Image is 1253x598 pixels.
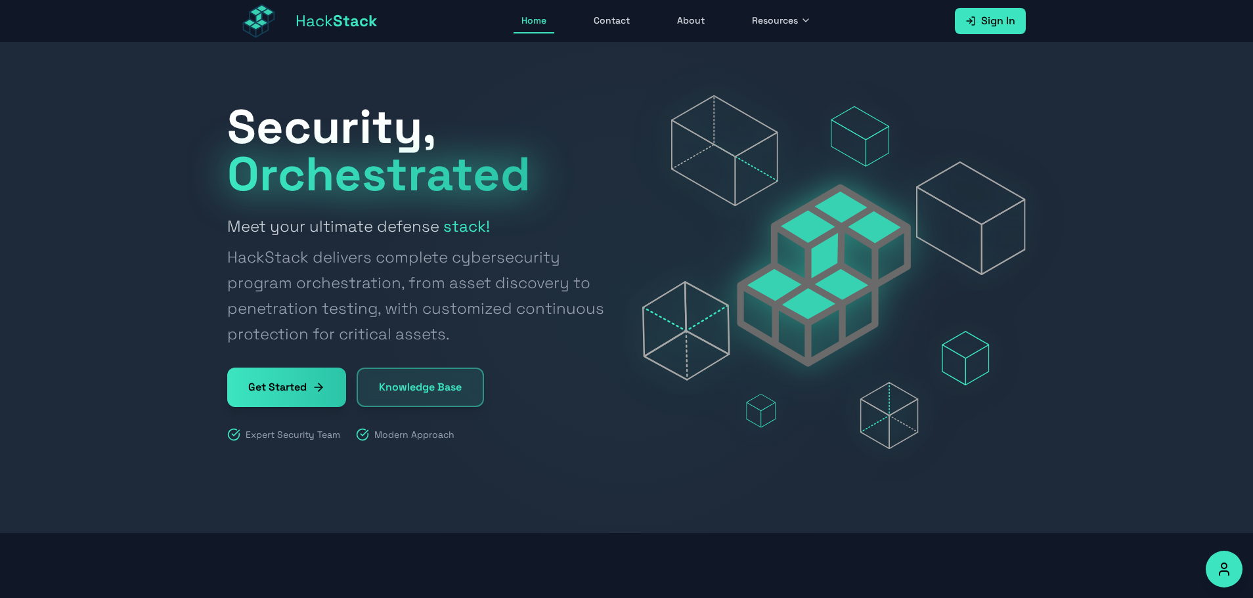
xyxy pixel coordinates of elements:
strong: stack! [443,216,490,236]
div: Expert Security Team [227,428,340,441]
span: Sign In [981,13,1015,29]
div: Modern Approach [356,428,454,441]
span: HackStack delivers complete cybersecurity program orchestration, from asset discovery to penetrat... [227,244,611,347]
a: Contact [586,9,638,33]
span: Orchestrated [227,144,531,204]
button: Resources [744,9,819,33]
span: Hack [296,11,378,32]
h2: Meet your ultimate defense [227,213,611,347]
a: About [669,9,713,33]
a: Sign In [955,8,1026,34]
span: Resources [752,14,798,27]
a: Get Started [227,368,346,407]
span: Stack [333,11,378,31]
h1: Security, [227,103,611,198]
a: Knowledge Base [357,368,484,407]
a: Home [514,9,554,33]
button: Accessibility Options [1206,551,1242,587]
